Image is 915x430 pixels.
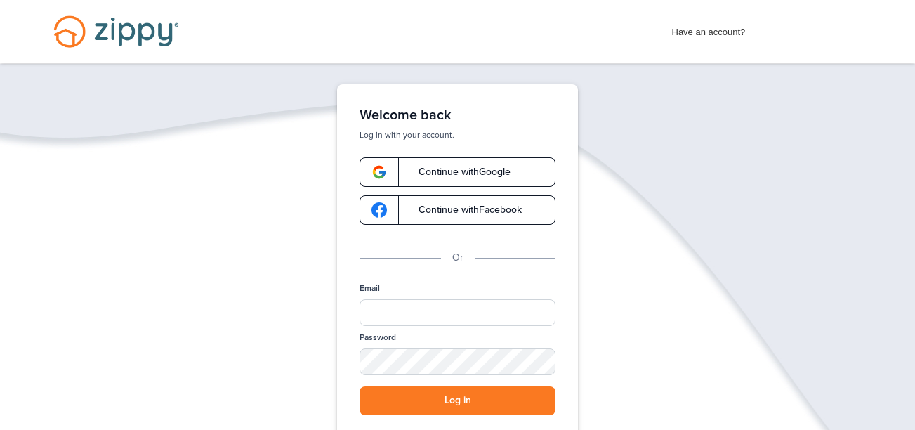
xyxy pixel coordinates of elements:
span: Have an account? [672,18,746,40]
input: Email [360,299,555,326]
label: Password [360,332,396,344]
p: Or [452,250,463,266]
label: Email [360,282,380,294]
h1: Welcome back [360,107,555,124]
a: google-logoContinue withGoogle [360,157,555,187]
img: google-logo [371,202,387,218]
input: Password [360,348,555,375]
button: Log in [360,386,555,415]
span: Continue with Google [404,167,511,177]
p: Log in with your account. [360,129,555,141]
img: google-logo [371,164,387,180]
a: google-logoContinue withFacebook [360,195,555,225]
span: Continue with Facebook [404,205,522,215]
